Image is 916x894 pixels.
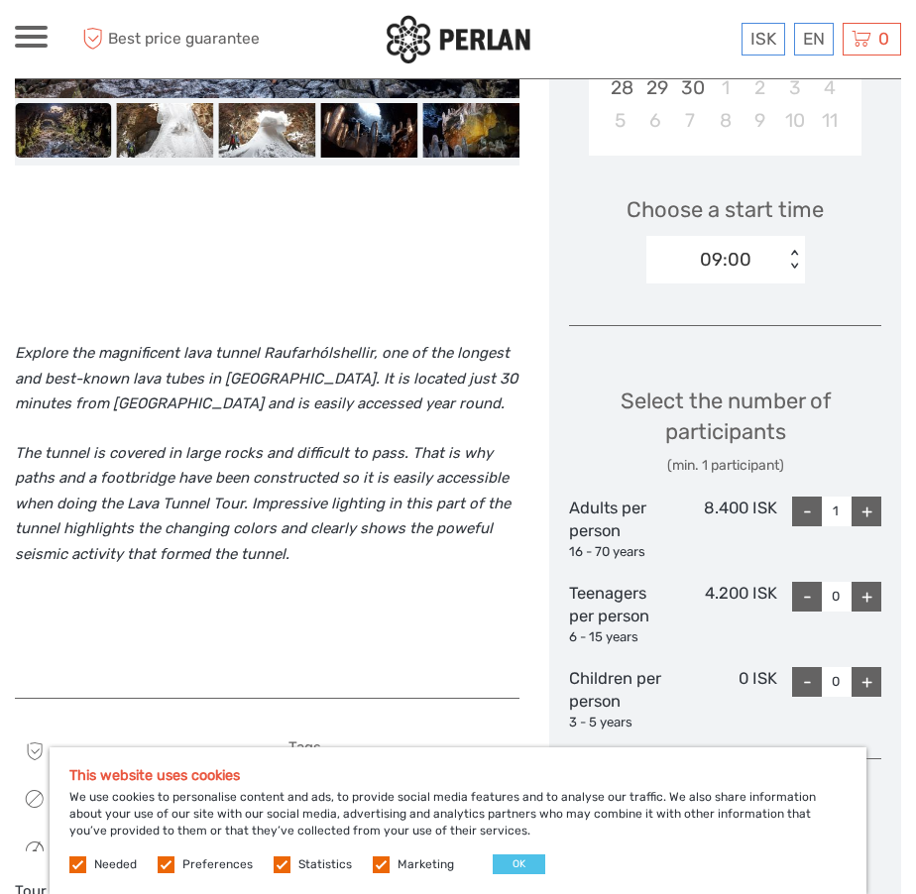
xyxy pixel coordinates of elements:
[673,582,777,647] div: 4.200 ISK
[700,247,751,273] div: 09:00
[50,747,866,894] div: We use cookies to personalise content and ads, to provide social media features and to analyse ou...
[792,667,822,697] div: -
[77,23,260,56] span: Best price guarantee
[569,497,673,562] div: Adults per person
[15,444,511,563] i: The tunnel is covered in large rocks and difficult to pass. That is why paths and a footbridge ha...
[387,15,530,63] img: 288-6a22670a-0f57-43d8-a107-52fbc9b92f2c_logo_small.jpg
[673,667,777,732] div: 0 ISK
[750,29,776,49] span: ISK
[569,456,881,476] div: (min. 1 participant)
[569,628,673,647] div: 6 - 15 years
[708,104,743,137] div: Choose Wednesday, October 8th, 2025
[569,667,673,732] div: Children per person
[219,103,316,158] img: 95c9160025bd412fb09f1233b7e6b674_slider_thumbnail.jpg
[298,856,352,873] label: Statistics
[743,71,777,104] div: Choose Thursday, October 2nd, 2025
[62,744,207,762] span: Best price guarantee
[117,103,214,158] img: c4959f27ceac4fe49e3d0c05ff8e7a5c_slider_thumbnail.jpg
[228,31,252,55] button: Open LiveChat chat widget
[569,714,673,732] div: 3 - 5 years
[852,582,881,612] div: +
[875,29,892,49] span: 0
[320,103,417,158] img: 137dde3f524c43d4b126e042d9251933_slider_thumbnail.jpg
[785,250,802,271] div: < >
[15,344,518,412] i: Explore the magnificent lava tunnel Raufarhólshellir, one of the longest and best-known lava tube...
[28,35,224,51] p: We're away right now. Please check back later!
[673,104,708,137] div: Choose Tuesday, October 7th, 2025
[15,103,112,158] img: b3160bbeaadf46f287b5e25d2d2cc7f8_slider_thumbnail.jpg
[422,103,519,158] img: 3d744690bbb54fd6890da75d6cc1ecd2_slider_thumbnail.jpg
[852,497,881,526] div: +
[673,71,708,104] div: Choose Tuesday, September 30th, 2025
[708,71,743,104] div: Choose Wednesday, October 1st, 2025
[493,854,545,874] button: OK
[743,104,777,137] div: Choose Thursday, October 9th, 2025
[603,104,637,137] div: Choose Sunday, October 5th, 2025
[638,71,673,104] div: Choose Monday, September 29th, 2025
[288,738,520,756] h5: Tags
[398,856,454,873] label: Marketing
[569,582,673,647] div: Teenagers per person
[794,23,834,56] div: EN
[812,71,847,104] div: Choose Saturday, October 4th, 2025
[777,71,812,104] div: Choose Friday, October 3rd, 2025
[792,497,822,526] div: -
[603,71,637,104] div: Choose Sunday, September 28th, 2025
[777,104,812,137] div: Choose Friday, October 10th, 2025
[852,667,881,697] div: +
[638,104,673,137] div: Choose Monday, October 6th, 2025
[627,194,824,225] span: Choose a start time
[94,856,137,873] label: Needed
[673,497,777,562] div: 8.400 ISK
[182,856,253,873] label: Preferences
[569,543,673,562] div: 16 - 70 years
[792,582,822,612] div: -
[69,767,847,784] h5: This website uses cookies
[812,104,847,137] div: Choose Saturday, October 11th, 2025
[569,386,881,476] div: Select the number of participants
